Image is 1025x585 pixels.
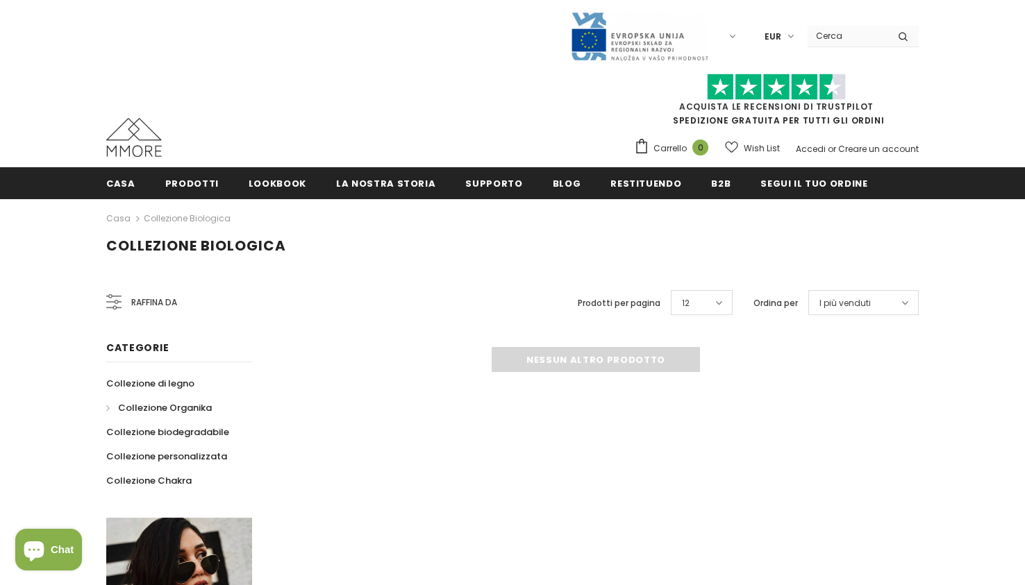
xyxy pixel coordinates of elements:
[106,177,135,190] span: Casa
[465,177,522,190] span: supporto
[249,177,306,190] span: Lookbook
[106,377,194,390] span: Collezione di legno
[465,167,522,198] a: supporto
[634,80,919,126] span: SPEDIZIONE GRATUITA PER TUTTI GLI ORDINI
[106,396,212,420] a: Collezione Organika
[106,450,227,463] span: Collezione personalizzata
[106,210,131,227] a: Casa
[653,142,687,155] span: Carrello
[819,296,871,310] span: I più venduti
[760,167,867,198] a: Segui il tuo ordine
[760,177,867,190] span: Segui il tuo ordine
[106,468,192,493] a: Collezione Chakra
[165,167,219,198] a: Prodotti
[570,30,709,42] a: Javni Razpis
[106,371,194,396] a: Collezione di legno
[144,212,231,224] a: Collezione biologica
[610,167,681,198] a: Restituendo
[106,167,135,198] a: Casa
[578,296,660,310] label: Prodotti per pagina
[711,177,731,190] span: B2B
[692,139,708,155] span: 0
[679,101,874,112] a: Acquista le recensioni di TrustPilot
[336,167,435,198] a: La nostra storia
[796,143,826,155] a: Accedi
[610,177,681,190] span: Restituendo
[106,420,229,444] a: Collezione biodegradabile
[570,11,709,62] img: Javni Razpis
[682,296,690,310] span: 12
[106,444,227,468] a: Collezione personalizzata
[744,142,780,155] span: Wish List
[808,26,887,46] input: Search Site
[165,177,219,190] span: Prodotti
[765,30,781,44] span: EUR
[336,177,435,190] span: La nostra storia
[828,143,836,155] span: or
[838,143,919,155] a: Creare un account
[11,529,86,574] inbox-online-store-chat: Shopify online store chat
[118,401,212,414] span: Collezione Organika
[106,236,286,255] span: Collezione biologica
[106,425,229,439] span: Collezione biodegradabile
[131,295,177,310] span: Raffina da
[711,167,731,198] a: B2B
[707,74,846,101] img: Fidati di Pilot Stars
[553,167,581,198] a: Blog
[106,118,162,157] img: Casi MMORE
[106,341,169,355] span: Categorie
[634,138,715,159] a: Carrello 0
[249,167,306,198] a: Lookbook
[753,296,798,310] label: Ordina per
[553,177,581,190] span: Blog
[725,136,780,160] a: Wish List
[106,474,192,487] span: Collezione Chakra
